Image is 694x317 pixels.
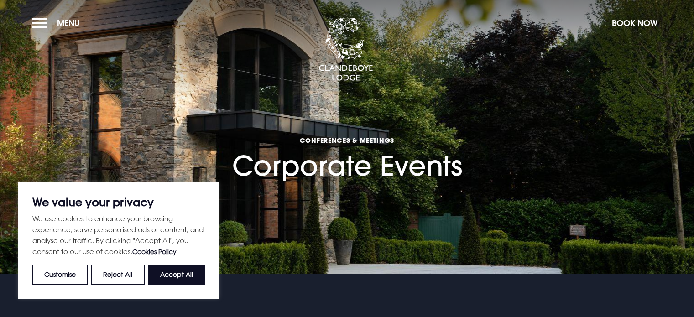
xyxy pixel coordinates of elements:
[57,18,80,28] span: Menu
[232,96,462,182] h1: Corporate Events
[32,197,205,208] p: We value your privacy
[32,213,205,257] p: We use cookies to enhance your browsing experience, serve personalised ads or content, and analys...
[32,13,84,33] button: Menu
[18,182,219,299] div: We value your privacy
[91,265,144,285] button: Reject All
[318,18,373,82] img: Clandeboye Lodge
[607,13,662,33] button: Book Now
[32,265,88,285] button: Customise
[132,248,177,255] a: Cookies Policy
[232,136,462,145] span: Conferences & Meetings
[148,265,205,285] button: Accept All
